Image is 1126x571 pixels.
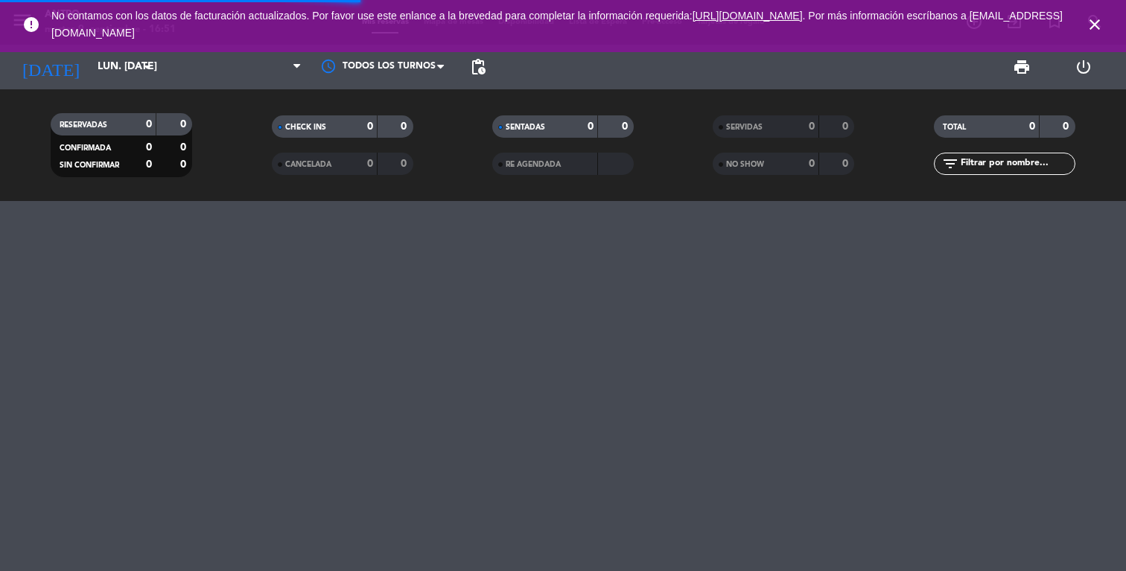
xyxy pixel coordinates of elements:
strong: 0 [401,159,410,169]
span: No contamos con los datos de facturación actualizados. Por favor use este enlance a la brevedad p... [51,10,1063,39]
span: SERVIDAS [726,124,763,131]
strong: 0 [401,121,410,132]
strong: 0 [146,119,152,130]
i: arrow_drop_down [139,58,156,76]
a: . Por más información escríbanos a [EMAIL_ADDRESS][DOMAIN_NAME] [51,10,1063,39]
strong: 0 [842,159,851,169]
span: pending_actions [469,58,487,76]
i: filter_list [941,155,959,173]
i: close [1086,16,1104,34]
strong: 0 [367,159,373,169]
strong: 0 [146,159,152,170]
span: CANCELADA [285,161,331,168]
span: print [1013,58,1031,76]
strong: 0 [180,159,189,170]
strong: 0 [622,121,631,132]
strong: 0 [180,119,189,130]
i: error [22,16,40,34]
span: CHECK INS [285,124,326,131]
strong: 0 [809,159,815,169]
strong: 0 [1029,121,1035,132]
strong: 0 [809,121,815,132]
strong: 0 [180,142,189,153]
span: SIN CONFIRMAR [60,162,119,169]
span: CONFIRMADA [60,144,111,152]
span: NO SHOW [726,161,764,168]
i: power_settings_new [1075,58,1092,76]
i: [DATE] [11,51,90,83]
strong: 0 [1063,121,1072,132]
strong: 0 [367,121,373,132]
span: RE AGENDADA [506,161,561,168]
div: LOG OUT [1053,45,1116,89]
span: TOTAL [943,124,966,131]
input: Filtrar por nombre... [959,156,1075,172]
a: [URL][DOMAIN_NAME] [693,10,803,22]
span: RESERVADAS [60,121,107,129]
strong: 0 [842,121,851,132]
strong: 0 [146,142,152,153]
strong: 0 [588,121,594,132]
span: SENTADAS [506,124,545,131]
